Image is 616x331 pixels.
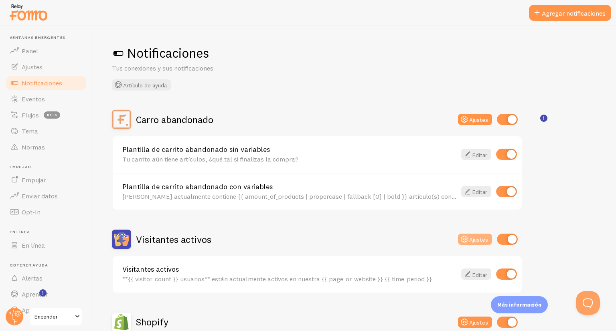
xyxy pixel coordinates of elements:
[112,64,213,72] font: Tus conexiones y sus notificaciones
[5,270,87,286] a: Alertas
[8,2,49,22] img: fomo-relay-logo-orange.svg
[5,59,87,75] a: Ajustes
[29,307,83,326] a: Encender
[461,149,491,160] a: Editar
[5,188,87,204] a: Enviar datos
[34,313,58,320] font: Encender
[136,316,168,328] font: Shopify
[22,306,40,314] font: Apoyo
[122,145,270,154] font: Plantilla de carrito abandonado sin variables
[5,302,87,318] a: Apoyo
[576,291,600,315] iframe: Ayuda Scout Beacon - Abierto
[22,192,58,200] font: Enviar datos
[122,275,432,283] font: **{{ visitor_count }} usuarios** están actualmente activos en nuestra {{ page_or_website }} {{ ti...
[122,155,298,163] font: Tu carrito aún tiene artículos, ¿qué tal si finalizas la compra?
[472,151,487,158] font: Editar
[5,91,87,107] a: Eventos
[540,115,547,122] svg: <p>🛍️ For Shopify Users</p><p>To use the <strong>Abandoned Cart with Variables</strong> template,...
[5,75,87,91] a: Notificaciones
[127,45,209,61] font: Notificaciones
[5,139,87,155] a: Normas
[5,204,87,220] a: Opt-In
[22,290,48,298] font: Aprender
[22,176,46,184] font: Empujar
[5,107,87,123] a: Flujos beta
[10,262,48,268] font: Obtener ayuda
[22,79,62,87] font: Notificaciones
[458,114,492,125] button: Ajustes
[47,113,57,117] font: beta
[39,289,47,297] svg: <p>Watch New Feature Tutorials!</p>
[112,230,131,249] img: Visitantes activos
[122,182,273,191] font: Plantilla de carrito abandonado con variables
[5,286,87,302] a: Aprender
[112,110,131,129] img: Carro abandonado
[123,82,167,89] font: Artículo de ayuda
[5,237,87,253] a: En línea
[5,123,87,139] a: Tema
[472,188,487,196] font: Editar
[122,264,179,274] font: Visitantes activos
[22,127,38,135] font: Tema
[491,296,548,313] div: Más información
[22,63,43,71] font: Ajustes
[469,319,488,326] font: Ajustes
[22,143,45,151] font: Normas
[461,186,491,197] a: Editar
[458,317,492,328] button: Ajustes
[22,241,45,249] font: En línea
[136,113,213,125] font: Carro abandonado
[112,79,171,91] button: Artículo de ayuda
[497,301,541,308] font: Más información
[136,233,211,245] font: Visitantes activos
[5,43,87,59] a: Panel
[22,111,39,119] font: Flujos
[10,164,31,170] font: Empujar
[22,47,38,55] font: Panel
[5,172,87,188] a: Empujar
[10,229,30,234] font: En línea
[10,35,66,40] font: Ventanas emergentes
[469,236,488,243] font: Ajustes
[22,95,45,103] font: Eventos
[458,234,492,245] button: Ajustes
[461,268,491,280] a: Editar
[469,116,488,123] font: Ajustes
[22,274,43,282] font: Alertas
[472,271,487,278] font: Editar
[22,208,41,216] font: Opt-In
